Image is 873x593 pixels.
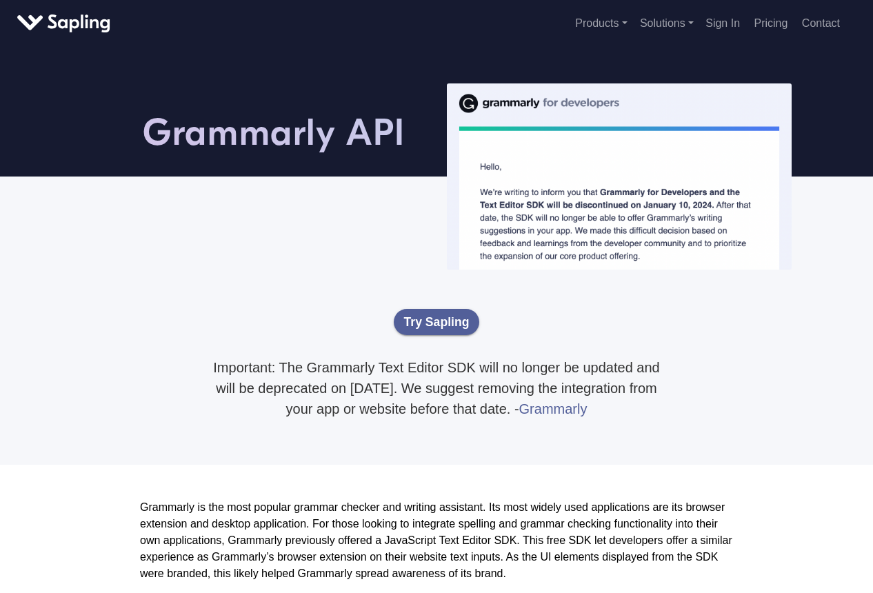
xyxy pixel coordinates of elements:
a: Pricing [749,12,794,34]
a: Solutions [640,17,694,29]
a: Contact [796,12,845,34]
a: Sign In [700,12,745,34]
a: Try Sapling [394,309,480,335]
a: Grammarly [519,401,588,416]
h1: Grammarly API [143,68,405,156]
p: Important: The Grammarly Text Editor SDK will no longer be updated and will be deprecated on [DAT... [202,357,671,419]
img: Grammarly SDK Deprecation Notice [447,83,792,270]
a: Products [575,17,627,29]
p: Grammarly is the most popular grammar checker and writing assistant. Its most widely used applica... [140,499,733,582]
